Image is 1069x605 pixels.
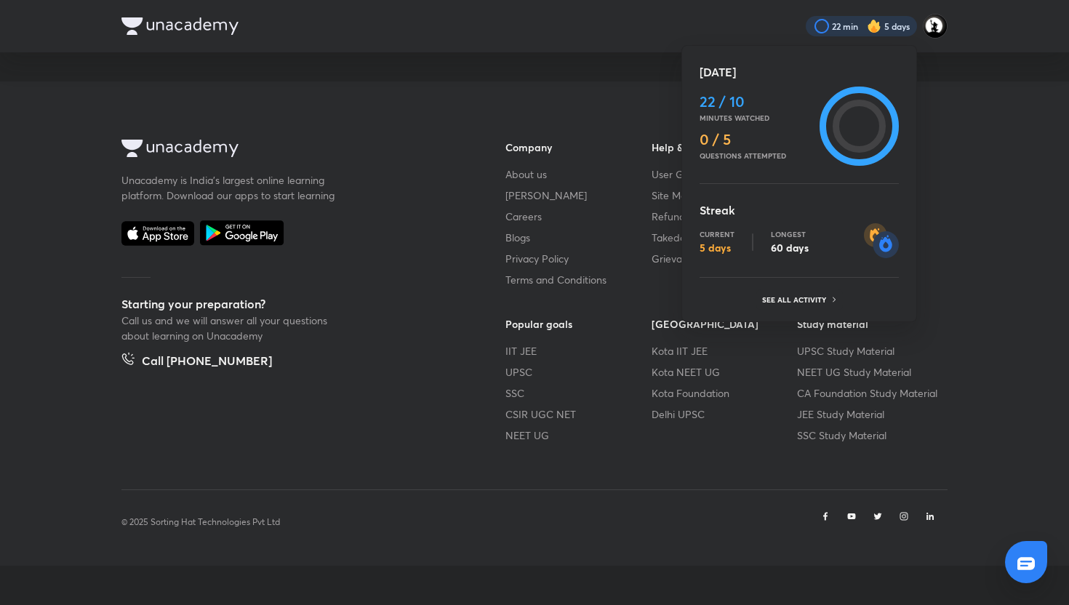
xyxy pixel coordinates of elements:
[771,230,809,239] p: Longest
[700,241,734,255] p: 5 days
[771,241,809,255] p: 60 days
[700,230,734,239] p: Current
[700,93,814,111] h4: 22 / 10
[700,131,814,148] h4: 0 / 5
[700,113,814,122] p: Minutes watched
[864,223,899,258] img: streak
[762,295,830,304] p: See all activity
[700,201,899,219] h5: Streak
[700,63,899,81] h5: [DATE]
[700,151,814,160] p: Questions attempted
